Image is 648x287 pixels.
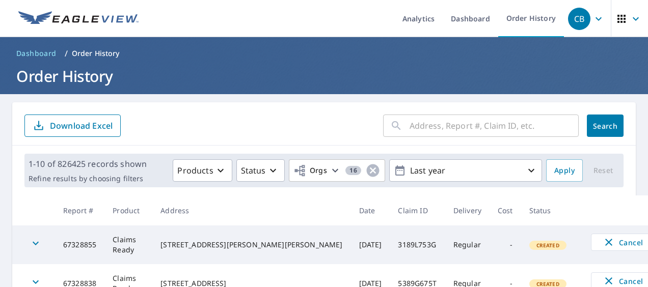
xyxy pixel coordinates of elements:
[29,174,147,183] p: Refine results by choosing filters
[236,159,285,182] button: Status
[293,164,328,177] span: Orgs
[554,164,575,177] span: Apply
[24,114,121,137] button: Download Excel
[12,66,636,87] h1: Order History
[406,162,525,180] p: Last year
[160,240,342,250] div: [STREET_ADDRESS][PERSON_NAME][PERSON_NAME]
[595,121,615,131] span: Search
[568,8,590,30] div: CB
[602,275,644,287] span: Cancel
[55,225,104,264] td: 67328855
[65,47,68,60] li: /
[18,11,139,26] img: EV Logo
[389,159,542,182] button: Last year
[602,236,644,248] span: Cancel
[16,48,57,59] span: Dashboard
[173,159,232,182] button: Products
[152,195,350,225] th: Address
[12,45,636,62] nav: breadcrumb
[445,225,490,264] td: Regular
[390,195,445,225] th: Claim ID
[72,48,120,59] p: Order History
[289,159,385,182] button: Orgs16
[29,158,147,170] p: 1-10 of 826425 records shown
[390,225,445,264] td: 3189L753G
[241,164,266,177] p: Status
[490,195,521,225] th: Cost
[55,195,104,225] th: Report #
[410,111,579,140] input: Address, Report #, Claim ID, etc.
[445,195,490,225] th: Delivery
[351,225,390,264] td: [DATE]
[177,164,213,177] p: Products
[587,114,624,137] button: Search
[530,242,565,249] span: Created
[546,159,583,182] button: Apply
[345,167,361,174] span: 16
[50,120,113,131] p: Download Excel
[521,195,583,225] th: Status
[351,195,390,225] th: Date
[490,225,521,264] td: -
[12,45,61,62] a: Dashboard
[104,225,152,264] td: Claims Ready
[104,195,152,225] th: Product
